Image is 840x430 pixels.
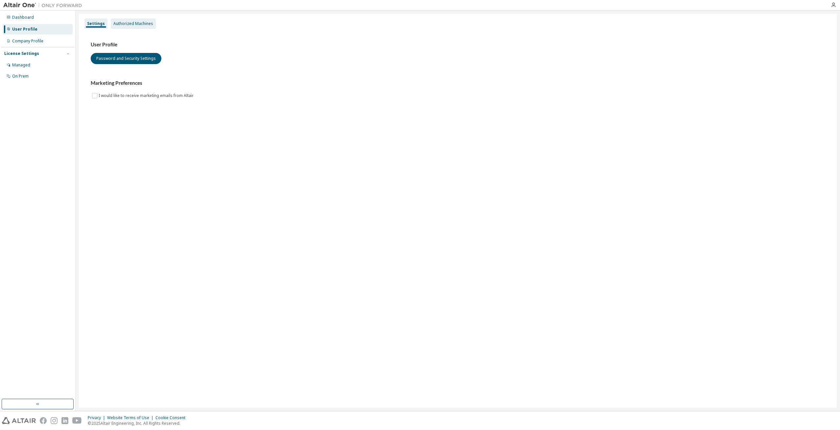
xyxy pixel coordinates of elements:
img: instagram.svg [51,417,58,424]
img: altair_logo.svg [2,417,36,424]
div: Settings [87,21,105,26]
label: I would like to receive marketing emails from Altair [99,92,195,100]
img: facebook.svg [40,417,47,424]
img: Altair One [3,2,85,9]
div: Company Profile [12,38,43,44]
div: Cookie Consent [155,415,189,420]
div: License Settings [4,51,39,56]
div: On Prem [12,74,29,79]
div: User Profile [12,27,37,32]
button: Password and Security Settings [91,53,161,64]
div: Dashboard [12,15,34,20]
div: Website Terms of Use [107,415,155,420]
div: Privacy [88,415,107,420]
h3: User Profile [91,41,825,48]
p: © 2025 Altair Engineering, Inc. All Rights Reserved. [88,420,189,426]
img: youtube.svg [72,417,82,424]
div: Authorized Machines [113,21,153,26]
img: linkedin.svg [61,417,68,424]
h3: Marketing Preferences [91,80,825,86]
div: Managed [12,62,30,68]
